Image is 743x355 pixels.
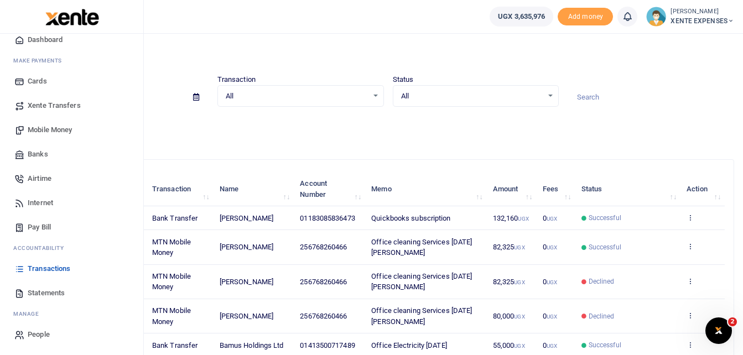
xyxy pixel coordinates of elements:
span: Successful [589,242,621,252]
span: MTN Mobile Money [152,306,191,326]
a: Add money [558,12,613,20]
img: profile-user [646,7,666,27]
a: Cards [9,69,134,93]
span: 55,000 [493,341,525,349]
span: ake Payments [19,56,62,65]
a: Mobile Money [9,118,134,142]
a: People [9,322,134,347]
th: Account Number: activate to sort column ascending [294,172,365,206]
small: UGX [514,314,524,320]
small: UGX [547,279,557,285]
span: Mobile Money [28,124,72,135]
iframe: Intercom live chat [705,317,732,344]
th: Transaction: activate to sort column ascending [146,172,214,206]
span: XENTE EXPENSES [671,16,734,26]
span: [PERSON_NAME] [220,214,273,222]
span: Add money [558,8,613,26]
th: Fees: activate to sort column ascending [536,172,575,206]
span: Successful [589,213,621,223]
a: Pay Bill [9,215,134,239]
span: 82,325 [493,243,525,251]
span: Banks [28,149,48,160]
span: MTN Mobile Money [152,238,191,257]
img: logo-large [45,9,99,25]
span: 256768260466 [300,243,347,251]
span: Office cleaning Services [DATE] [PERSON_NAME] [371,306,472,326]
span: Transactions [28,263,70,274]
span: 256768260466 [300,312,347,320]
th: Action: activate to sort column ascending [680,172,725,206]
a: Dashboard [9,28,134,52]
span: All [226,91,368,102]
th: Status: activate to sort column ascending [575,172,680,206]
a: Xente Transfers [9,93,134,118]
span: 0 [543,312,557,320]
span: [PERSON_NAME] [220,243,273,251]
a: logo-small logo-large logo-large [44,12,99,20]
span: All [401,91,543,102]
th: Name: activate to sort column ascending [214,172,294,206]
span: Declined [589,311,615,321]
span: 132,160 [493,214,529,222]
span: countability [22,244,64,252]
span: anage [19,310,39,318]
span: Bank Transfer [152,341,198,349]
span: Airtime [28,173,51,184]
li: Ac [9,239,134,257]
span: Quickbooks subscription [371,214,450,222]
small: UGX [518,216,528,222]
span: 256768260466 [300,278,347,286]
span: 0 [543,278,557,286]
span: MTN Mobile Money [152,272,191,291]
input: Search [568,88,734,107]
a: Airtime [9,166,134,191]
small: [PERSON_NAME] [671,7,734,17]
span: Statements [28,288,65,299]
li: M [9,52,134,69]
a: Transactions [9,257,134,281]
small: UGX [514,343,524,349]
small: UGX [547,216,557,222]
span: Pay Bill [28,222,51,233]
span: Successful [589,340,621,350]
span: 80,000 [493,312,525,320]
label: Status [393,74,414,85]
span: 82,325 [493,278,525,286]
span: Dashboard [28,34,63,45]
span: People [28,329,50,340]
a: Internet [9,191,134,215]
a: UGX 3,635,976 [490,7,553,27]
span: 0 [543,243,557,251]
span: 2 [728,317,737,326]
span: Bamus Holdings Ltd [220,341,284,349]
small: UGX [514,244,524,250]
span: 01183085836473 [300,214,355,222]
span: Xente Transfers [28,100,81,111]
span: Declined [589,276,615,286]
p: Download [42,120,734,132]
h4: Transactions [42,48,734,60]
span: Cards [28,76,47,87]
small: UGX [547,244,557,250]
span: 01413500717489 [300,341,355,349]
th: Amount: activate to sort column ascending [487,172,537,206]
span: Office Electricity [DATE] [371,341,447,349]
span: Internet [28,197,53,208]
small: UGX [547,314,557,320]
span: Bank Transfer [152,214,198,222]
a: Banks [9,142,134,166]
span: Office cleaning Services [DATE] [PERSON_NAME] [371,272,472,291]
a: profile-user [PERSON_NAME] XENTE EXPENSES [646,7,734,27]
li: Wallet ballance [485,7,558,27]
li: M [9,305,134,322]
span: Office cleaning Services [DATE] [PERSON_NAME] [371,238,472,257]
li: Toup your wallet [558,8,613,26]
th: Memo: activate to sort column ascending [365,172,487,206]
span: UGX 3,635,976 [498,11,545,22]
span: 0 [543,341,557,349]
label: Transaction [217,74,256,85]
span: 0 [543,214,557,222]
span: [PERSON_NAME] [220,278,273,286]
small: UGX [547,343,557,349]
span: [PERSON_NAME] [220,312,273,320]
